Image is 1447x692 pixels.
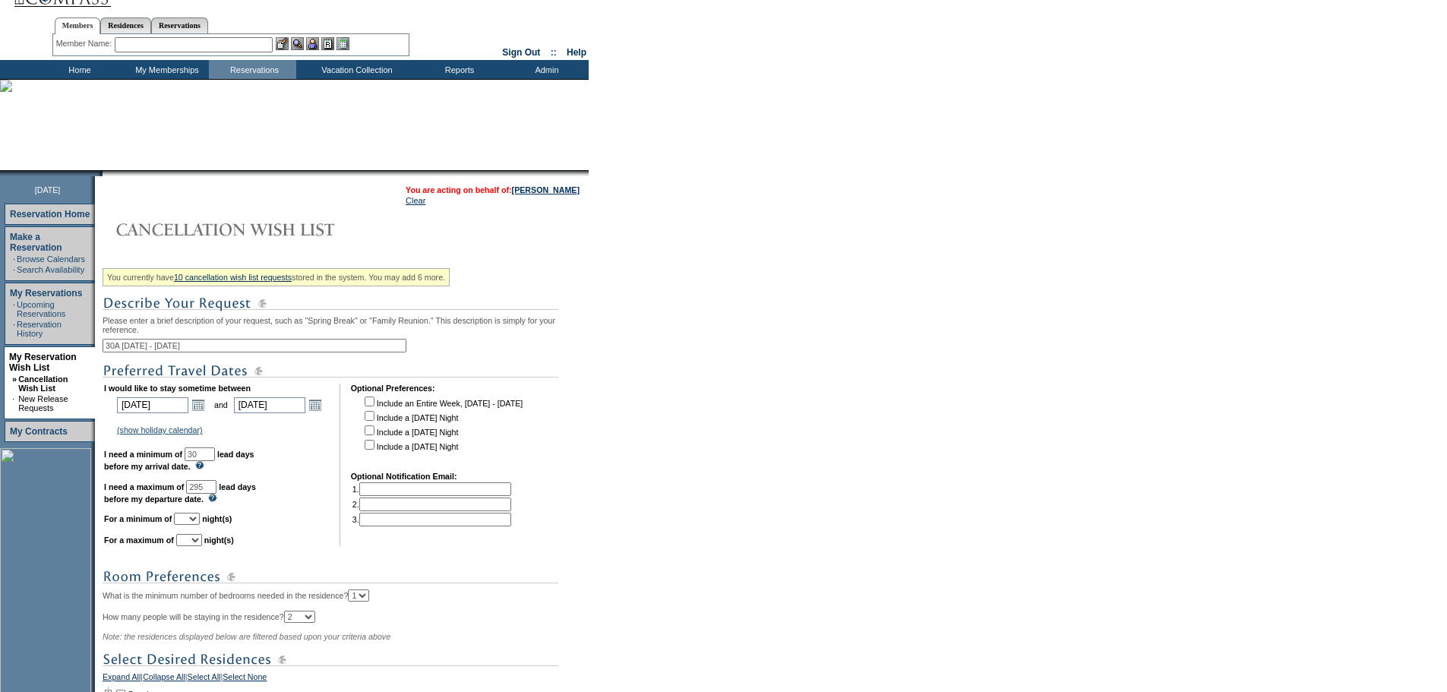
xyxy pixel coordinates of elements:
a: Reservations [151,17,208,33]
td: Admin [501,60,589,79]
a: Sign Out [502,47,540,58]
a: Expand All [103,672,141,686]
img: Reservations [321,37,334,50]
span: :: [551,47,557,58]
a: My Contracts [10,426,68,437]
td: 2. [352,498,511,511]
td: · [12,394,17,412]
b: Optional Preferences: [351,384,435,393]
td: Include an Entire Week, [DATE] - [DATE] Include a [DATE] Night Include a [DATE] Night Include a [... [362,394,523,461]
span: Note: the residences displayed below are filtered based upon your criteria above [103,632,390,641]
b: Optional Notification Email: [351,472,457,481]
td: · [13,300,15,318]
div: | | | [103,672,585,686]
img: Impersonate [306,37,319,50]
img: Cancellation Wish List [103,214,406,245]
input: Date format: M/D/Y. Shortcut keys: [T] for Today. [UP] or [.] for Next Day. [DOWN] or [,] for Pre... [234,397,305,413]
span: [DATE] [35,185,61,194]
a: Members [55,17,101,34]
img: b_calculator.gif [336,37,349,50]
td: · [13,254,15,264]
b: I would like to stay sometime between [104,384,251,393]
a: Upcoming Reservations [17,300,65,318]
a: My Reservations [10,288,82,299]
a: Cancellation Wish List [18,374,68,393]
td: Home [34,60,122,79]
input: Date format: M/D/Y. Shortcut keys: [T] for Today. [UP] or [.] for Next Day. [DOWN] or [,] for Pre... [117,397,188,413]
td: Reports [414,60,501,79]
a: (show holiday calendar) [117,425,203,434]
b: lead days before my arrival date. [104,450,254,471]
b: For a minimum of [104,514,172,523]
b: lead days before my departure date. [104,482,256,504]
a: Select All [188,672,221,686]
img: blank.gif [103,170,104,176]
a: New Release Requests [18,394,68,412]
td: · [13,320,15,338]
a: Open the calendar popup. [190,397,207,413]
b: night(s) [204,536,234,545]
td: and [212,394,230,416]
a: Browse Calendars [17,254,85,264]
a: Residences [100,17,151,33]
a: [PERSON_NAME] [512,185,580,194]
a: Help [567,47,586,58]
td: 1. [352,482,511,496]
td: · [13,265,15,274]
img: questionMark_lightBlue.gif [208,494,217,502]
a: Reservation Home [10,209,90,220]
b: For a maximum of [104,536,174,545]
a: Reservation History [17,320,62,338]
div: You currently have stored in the system. You may add 6 more. [103,268,450,286]
img: View [291,37,304,50]
b: I need a minimum of [104,450,182,459]
img: subTtlRoomPreferences.gif [103,567,558,586]
td: My Memberships [122,60,209,79]
td: 3. [352,513,511,526]
a: Search Availability [17,265,84,274]
a: Select None [223,672,267,686]
div: Member Name: [56,37,115,50]
b: » [12,374,17,384]
b: night(s) [202,514,232,523]
a: My Reservation Wish List [9,352,77,373]
b: I need a maximum of [104,482,184,491]
a: Make a Reservation [10,232,62,253]
a: Open the calendar popup. [307,397,324,413]
img: b_edit.gif [276,37,289,50]
img: promoShadowLeftCorner.gif [97,170,103,176]
a: 10 cancellation wish list requests [174,273,292,282]
span: You are acting on behalf of: [406,185,580,194]
a: Collapse All [143,672,185,686]
td: Vacation Collection [296,60,414,79]
img: questionMark_lightBlue.gif [195,461,204,469]
td: Reservations [209,60,296,79]
a: Clear [406,196,425,205]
